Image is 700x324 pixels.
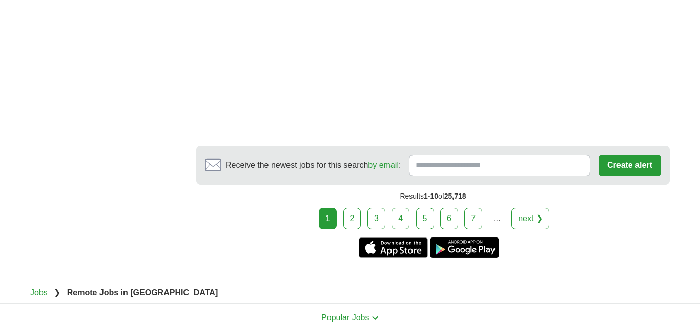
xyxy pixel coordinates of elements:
[487,208,507,229] div: ...
[440,208,458,229] a: 6
[511,208,549,229] a: next ❯
[368,161,399,169] a: by email
[367,208,385,229] a: 3
[67,288,218,297] strong: Remote Jobs in [GEOGRAPHIC_DATA]
[196,185,670,208] div: Results of
[599,155,661,176] button: Create alert
[424,192,438,200] span: 1-10
[54,288,60,297] span: ❯
[343,208,361,229] a: 2
[321,313,369,322] span: Popular Jobs
[372,316,379,320] img: toggle icon
[359,237,428,258] a: Get the iPhone app
[225,159,401,171] span: Receive the newest jobs for this search :
[30,288,48,297] a: Jobs
[392,208,409,229] a: 4
[319,208,337,229] div: 1
[444,192,466,200] span: 25,718
[416,208,434,229] a: 5
[464,208,482,229] a: 7
[430,237,499,258] a: Get the Android app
